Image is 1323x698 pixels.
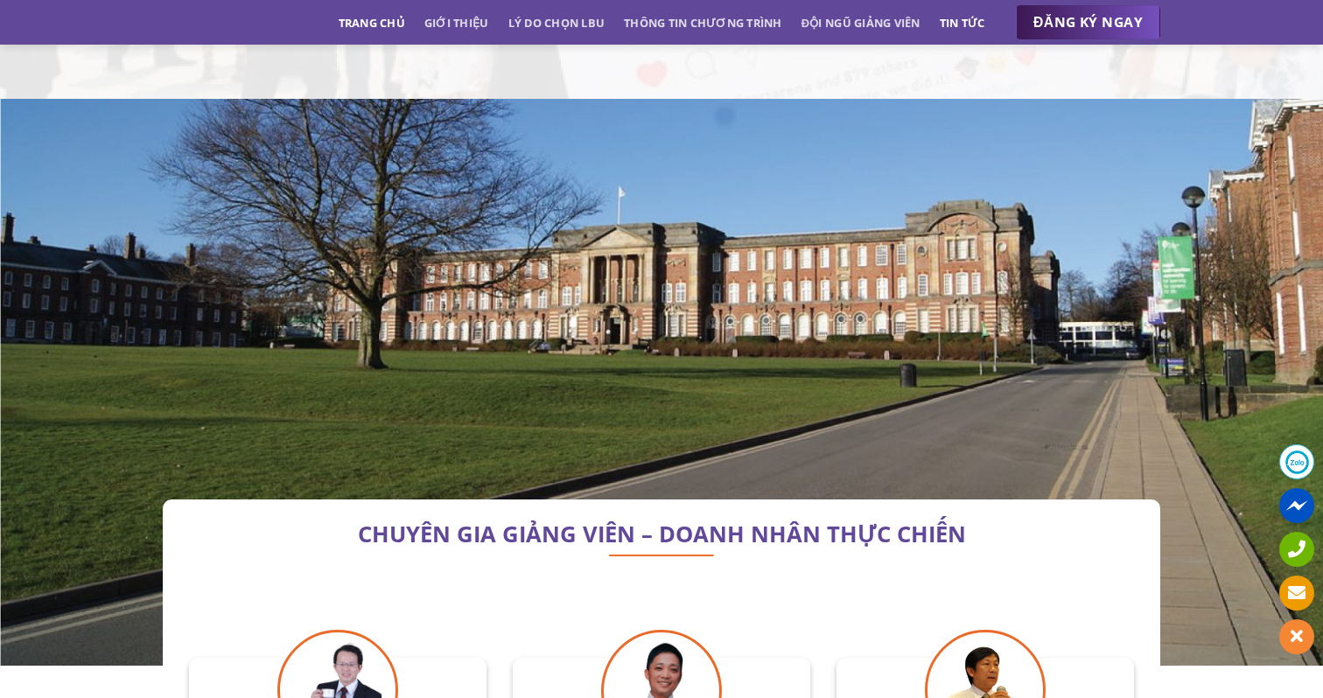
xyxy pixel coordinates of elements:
[940,7,985,38] a: Tin tức
[189,526,1134,543] h2: CHUYÊN GIA GIẢNG VIÊN – DOANH NHÂN THỰC CHIẾN
[609,555,714,556] img: line-lbu.jpg
[801,7,920,38] a: Đội ngũ giảng viên
[508,7,605,38] a: Lý do chọn LBU
[1033,11,1143,33] span: ĐĂNG KÝ NGAY
[624,7,782,38] a: Thông tin chương trình
[1016,5,1160,40] a: ĐĂNG KÝ NGAY
[339,7,405,38] a: Trang chủ
[424,7,489,38] a: Giới thiệu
